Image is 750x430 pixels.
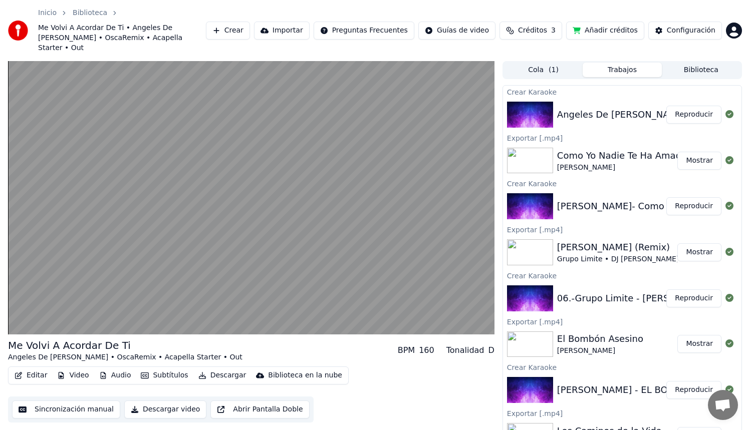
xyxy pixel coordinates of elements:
div: Exportar [.mp4] [503,315,741,327]
div: Como Yo Nadie Te Ha Amado [557,149,687,163]
div: Grupo Limite • DJ [PERSON_NAME] [557,254,679,264]
button: Reproducir [666,197,721,215]
button: Descargar [194,368,251,382]
button: Créditos3 [499,22,562,40]
span: 3 [551,26,556,36]
a: Biblioteca [73,8,107,18]
button: Trabajos [583,63,661,77]
div: Exportar [.mp4] [503,223,741,235]
div: D [488,344,494,356]
div: Exportar [.mp4] [503,132,741,144]
div: Crear Karaoke [503,177,741,189]
button: Audio [95,368,135,382]
button: Añadir créditos [566,22,644,40]
button: Reproducir [666,106,721,124]
div: El Bombón Asesino [557,332,643,346]
div: [PERSON_NAME] [557,163,687,173]
button: Biblioteca [662,63,740,77]
span: Me Volvi A Acordar De Ti • Angeles De [PERSON_NAME] • OscaRemix • Acapella Starter • Out [38,23,206,53]
button: Mostrar [677,335,721,353]
a: Inicio [38,8,57,18]
div: BPM [398,344,415,356]
button: Reproducir [666,381,721,399]
div: [PERSON_NAME] [557,346,643,356]
button: Configuración [648,22,722,40]
span: ( 1 ) [549,65,559,75]
button: Preguntas Frecuentes [314,22,414,40]
div: Exportar [.mp4] [503,407,741,419]
button: Mostrar [677,152,721,170]
div: Configuración [667,26,715,36]
div: Biblioteca en la nube [268,370,342,380]
button: Sincronización manual [12,400,120,418]
nav: breadcrumb [38,8,206,53]
div: Crear Karaoke [503,86,741,98]
div: Me Volvi A Acordar De Ti [8,338,242,352]
div: Chat abierto [708,390,738,420]
div: Angeles De [PERSON_NAME] • OscaRemix • Acapella Starter • Out [8,352,242,362]
div: [PERSON_NAME] - EL BOMBON ASESINO [557,383,738,397]
button: Descargar video [124,400,206,418]
button: Crear [206,22,250,40]
button: Editar [11,368,51,382]
button: Cola [504,63,583,77]
div: Crear Karaoke [503,269,741,281]
div: 160 [419,344,434,356]
button: Abrir Pantalla Doble [210,400,309,418]
button: Video [53,368,93,382]
button: Reproducir [666,289,721,307]
div: Tonalidad [446,344,484,356]
img: youka [8,21,28,41]
button: Subtítulos [137,368,192,382]
button: Guías de video [418,22,495,40]
button: Mostrar [677,243,721,261]
div: Crear Karaoke [503,361,741,373]
button: Importar [254,22,310,40]
div: [PERSON_NAME] (Remix) [557,240,679,254]
span: Créditos [518,26,547,36]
